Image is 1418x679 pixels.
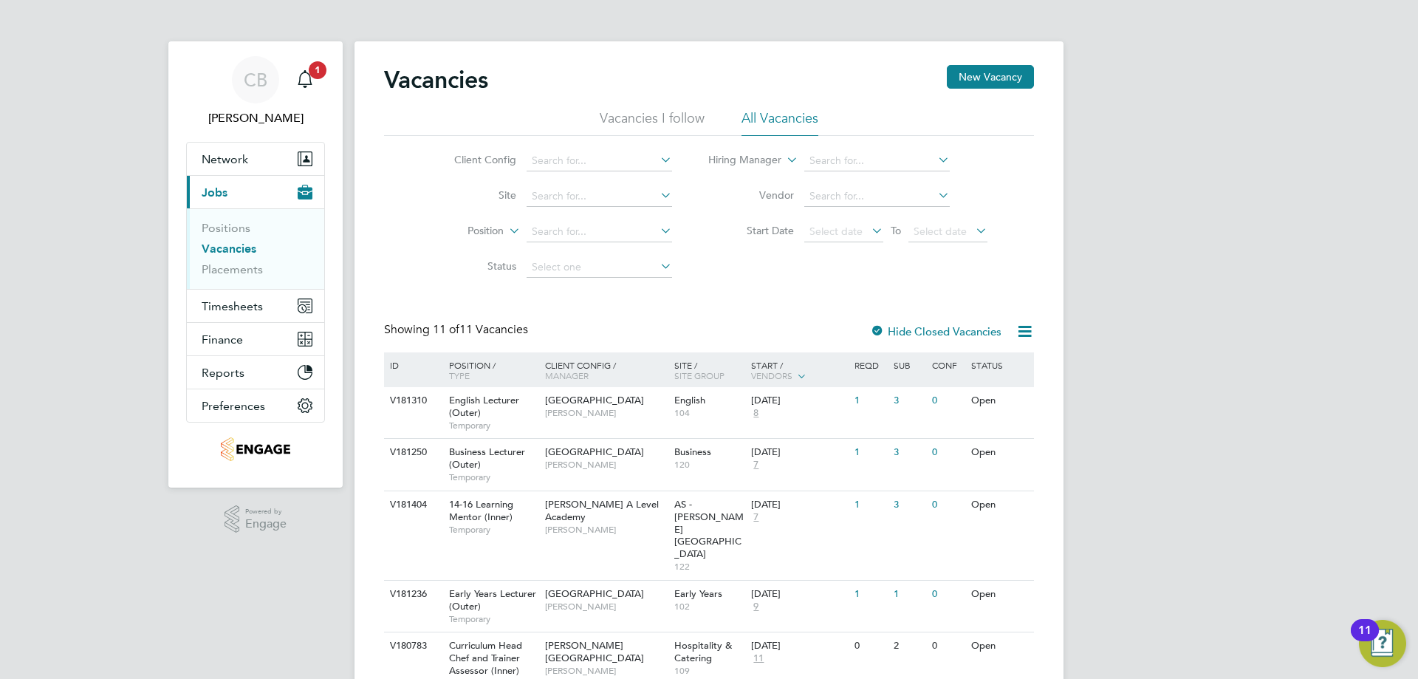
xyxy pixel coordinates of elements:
span: Network [202,152,248,166]
span: [PERSON_NAME] [545,665,667,677]
span: [PERSON_NAME] A Level Academy [545,498,659,523]
div: [DATE] [751,588,847,601]
span: AS - [PERSON_NAME][GEOGRAPHIC_DATA] [674,498,744,561]
span: Temporary [449,524,538,536]
span: 104 [674,407,744,419]
input: Search for... [527,222,672,242]
span: 1 [309,61,326,79]
div: 3 [890,439,928,466]
span: CB [244,70,267,89]
label: Hiring Manager [696,153,781,168]
div: 1 [851,439,889,466]
span: Temporary [449,471,538,483]
li: All Vacancies [741,109,818,136]
img: jambo-logo-retina.png [221,437,290,461]
div: 0 [928,439,967,466]
div: 1 [890,581,928,608]
span: 7 [751,511,761,524]
div: 3 [890,387,928,414]
label: Start Date [709,224,794,237]
span: 109 [674,665,744,677]
h2: Vacancies [384,65,488,95]
div: Open [967,387,1032,414]
div: V181310 [386,387,438,414]
span: Early Years Lecturer (Outer) [449,587,536,613]
span: English [674,394,705,406]
div: 1 [851,581,889,608]
div: 1 [851,491,889,519]
label: Site [431,188,516,202]
span: 11 Vacancies [433,322,528,337]
div: 0 [928,491,967,519]
span: English Lecturer (Outer) [449,394,519,419]
span: 102 [674,601,744,613]
div: Reqd [851,352,889,378]
label: Client Config [431,153,516,166]
div: 11 [1358,630,1371,649]
span: 14-16 Learning Mentor (Inner) [449,498,513,523]
span: 8 [751,407,761,420]
a: CB[PERSON_NAME] [186,56,325,127]
button: Jobs [187,176,324,208]
span: Early Years [674,587,722,600]
div: Open [967,581,1032,608]
label: Status [431,259,516,273]
button: Timesheets [187,290,324,322]
div: V180783 [386,632,438,660]
button: Open Resource Center, 11 new notifications [1359,620,1406,667]
a: Go to home page [186,437,325,461]
button: Network [187,143,324,175]
div: Showing [384,322,531,338]
span: Manager [545,369,589,381]
div: Status [967,352,1032,378]
div: V181404 [386,491,438,519]
div: Start / [747,352,851,389]
input: Search for... [527,151,672,171]
span: Finance [202,332,243,347]
div: Open [967,491,1032,519]
span: Powered by [245,505,287,518]
div: ID [386,352,438,378]
span: Reports [202,366,244,380]
div: V181236 [386,581,438,608]
span: Temporary [449,420,538,431]
span: Vendors [751,369,792,381]
div: [DATE] [751,446,847,459]
a: Positions [202,221,250,235]
span: [PERSON_NAME][GEOGRAPHIC_DATA] [545,639,644,664]
span: Select date [809,225,863,238]
div: Site / [671,352,748,388]
label: Vendor [709,188,794,202]
input: Search for... [804,186,950,207]
span: [GEOGRAPHIC_DATA] [545,394,644,406]
span: [PERSON_NAME] [545,459,667,471]
a: Placements [202,262,263,276]
span: Preferences [202,399,265,413]
span: Temporary [449,613,538,625]
label: Hide Closed Vacancies [870,324,1001,338]
div: 0 [928,581,967,608]
span: 122 [674,561,744,573]
div: Open [967,632,1032,660]
span: To [886,221,905,240]
span: Engage [245,518,287,530]
div: Jobs [187,208,324,289]
span: [PERSON_NAME] [545,524,667,536]
input: Select one [527,257,672,278]
span: [PERSON_NAME] [545,601,667,613]
input: Search for... [527,186,672,207]
div: Position / [438,352,541,388]
span: Business [674,446,711,458]
span: Cameron Bishop [186,109,325,127]
span: [GEOGRAPHIC_DATA] [545,446,644,458]
span: Select date [914,225,967,238]
span: Business Lecturer (Outer) [449,446,525,471]
div: 0 [928,632,967,660]
div: Conf [928,352,967,378]
span: Hospitality & Catering [674,639,732,664]
div: [DATE] [751,395,847,407]
button: Finance [187,323,324,355]
button: Preferences [187,389,324,422]
a: Powered byEngage [225,505,287,533]
div: Client Config / [541,352,671,388]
